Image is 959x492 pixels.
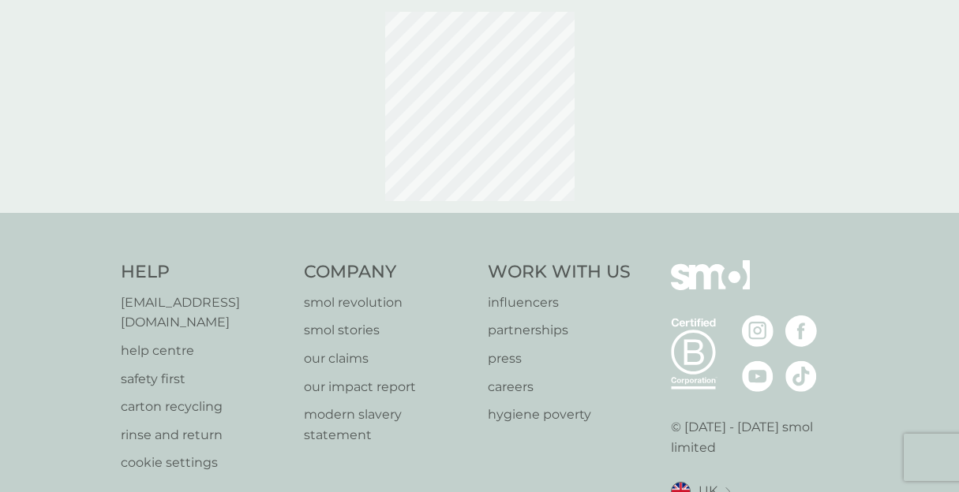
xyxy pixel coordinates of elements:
h4: Help [121,260,289,285]
a: carton recycling [121,397,289,417]
img: visit the smol Youtube page [742,360,774,392]
a: our impact report [304,377,472,397]
a: partnerships [488,320,631,341]
img: smol [671,260,750,314]
a: hygiene poverty [488,404,631,425]
a: our claims [304,348,472,369]
a: smol revolution [304,293,472,313]
img: visit the smol Tiktok page [785,360,817,392]
a: modern slavery statement [304,404,472,445]
a: help centre [121,341,289,361]
h4: Work With Us [488,260,631,285]
h4: Company [304,260,472,285]
a: careers [488,377,631,397]
img: visit the smol Facebook page [785,315,817,347]
a: smol stories [304,320,472,341]
a: influencers [488,293,631,313]
a: cookie settings [121,453,289,473]
p: © [DATE] - [DATE] smol limited [671,417,839,457]
img: visit the smol Instagram page [742,315,774,347]
a: safety first [121,369,289,389]
a: rinse and return [121,425,289,445]
a: [EMAIL_ADDRESS][DOMAIN_NAME] [121,293,289,333]
a: press [488,348,631,369]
